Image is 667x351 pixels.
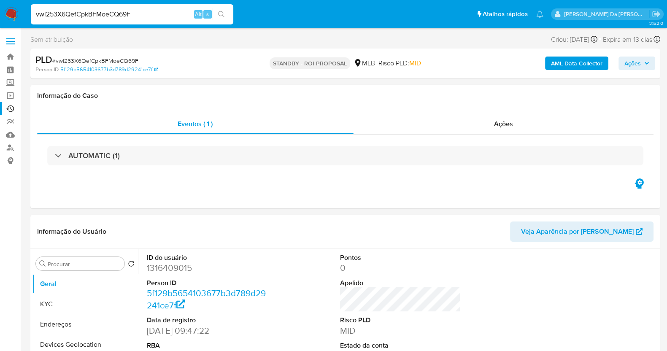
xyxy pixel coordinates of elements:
h3: AUTOMATIC (1) [68,151,120,160]
span: # vwl253X6QefCpkBFMoeCQ69F [52,57,138,65]
p: patricia.varelo@mercadopago.com.br [564,10,649,18]
button: Endereços [32,314,138,335]
input: Procurar [48,260,121,268]
button: Procurar [39,260,46,267]
dt: Data de registro [147,316,267,325]
a: Sair [652,10,661,19]
b: Person ID [35,66,59,73]
button: Ações [618,57,655,70]
button: AML Data Collector [545,57,608,70]
b: PLD [35,53,52,66]
span: Veja Aparência por [PERSON_NAME] [521,221,634,242]
div: MLB [354,59,375,68]
h1: Informação do Caso [37,92,653,100]
span: Alt [195,10,202,18]
dt: Pontos [340,253,461,262]
dd: [DATE] 09:47:22 [147,325,267,337]
dt: Person ID [147,278,267,288]
span: Expira em 13 dias [603,35,652,44]
button: KYC [32,294,138,314]
p: STANDBY - ROI PROPOSAL [270,57,350,69]
span: s [206,10,209,18]
b: AML Data Collector [551,57,602,70]
a: Notificações [536,11,543,18]
div: AUTOMATIC (1) [47,146,643,165]
button: Geral [32,274,138,294]
dt: ID do usuário [147,253,267,262]
span: Risco PLD: [378,59,421,68]
a: 5f129b5654103677b3d789d29241ce7f [60,66,158,73]
div: Criou: [DATE] [551,34,597,45]
dt: Apelido [340,278,461,288]
span: - [599,34,601,45]
dt: Risco PLD [340,316,461,325]
dt: Estado da conta [340,341,461,350]
dt: RBA [147,341,267,350]
span: MID [409,58,421,68]
button: search-icon [213,8,230,20]
span: Sem atribuição [30,35,73,44]
span: Ações [624,57,641,70]
span: Atalhos rápidos [483,10,528,19]
span: Ações [494,119,513,129]
dd: 1316409015 [147,262,267,274]
button: Veja Aparência por [PERSON_NAME] [510,221,653,242]
dd: 0 [340,262,461,274]
h1: Informação do Usuário [37,227,106,236]
a: 5f129b5654103677b3d789d29241ce7f [147,287,266,311]
dd: MID [340,325,461,337]
button: Retornar ao pedido padrão [128,260,135,270]
span: Eventos ( 1 ) [178,119,213,129]
input: Pesquise usuários ou casos... [31,9,233,20]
